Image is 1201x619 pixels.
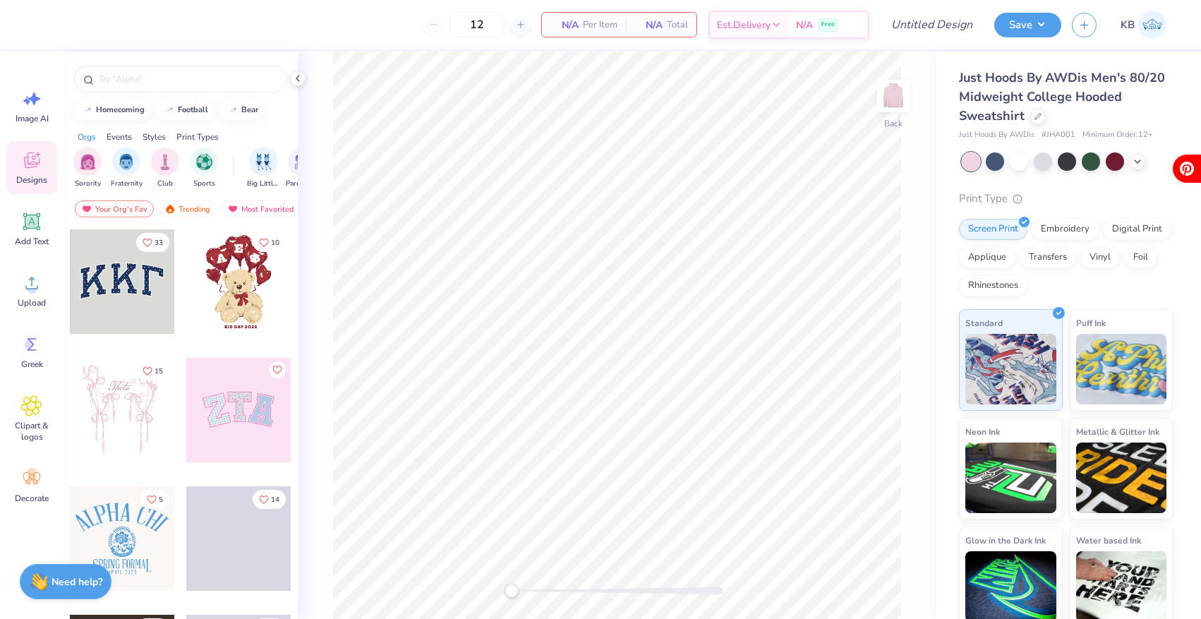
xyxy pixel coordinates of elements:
div: football [178,106,208,114]
img: Fraternity Image [119,154,134,170]
img: Club Image [157,154,173,170]
button: Like [253,233,286,252]
span: Big Little Reveal [247,179,279,189]
div: filter for Big Little Reveal [247,148,279,189]
div: Foil [1124,247,1157,268]
span: 10 [271,239,279,246]
input: Untitled Design [880,11,984,39]
div: filter for Parent's Weekend [286,148,318,189]
input: Try "Alpha" [97,72,278,86]
button: filter button [247,148,279,189]
div: bear [241,106,258,114]
img: trend_line.gif [164,106,175,114]
div: Screen Print [959,219,1027,240]
span: Fraternity [111,179,143,189]
span: Just Hoods By AWDis Men's 80/20 Midweight College Hooded Sweatshirt [959,69,1165,124]
span: Per Item [583,18,617,32]
span: Glow in the Dark Ink [965,533,1046,548]
span: Puff Ink [1076,315,1106,330]
span: 5 [159,496,163,503]
span: Designs [16,174,47,186]
button: filter button [111,148,143,189]
span: Decorate [15,493,49,504]
div: Transfers [1020,247,1076,268]
img: trend_line.gif [227,106,239,114]
span: N/A [550,18,579,32]
span: Club [157,179,173,189]
strong: Need help? [52,575,102,589]
div: Accessibility label [505,584,519,598]
div: homecoming [96,106,145,114]
button: homecoming [74,100,151,121]
span: Total [667,18,688,32]
div: Rhinestones [959,275,1027,296]
span: Image AI [16,113,49,124]
span: Metallic & Glitter Ink [1076,424,1159,439]
div: filter for Fraternity [111,148,143,189]
span: Sports [193,179,215,189]
div: filter for Sorority [73,148,102,189]
button: Like [140,490,169,509]
button: Save [994,13,1061,37]
img: Big Little Reveal Image [255,154,271,170]
div: Trending [158,200,217,217]
span: KB [1121,17,1135,33]
div: Back [884,117,903,130]
div: Most Favorited [221,200,301,217]
img: trend_line.gif [82,106,93,114]
span: N/A [634,18,663,32]
div: Your Org's Fav [75,200,154,217]
img: most_fav.gif [227,204,239,214]
span: Add Text [15,236,49,247]
span: Upload [18,297,46,308]
button: bear [219,100,265,121]
button: Like [136,361,169,380]
img: Standard [965,334,1056,404]
button: football [156,100,215,121]
button: Like [253,490,286,509]
div: Print Type [959,191,1173,207]
button: filter button [151,148,179,189]
span: Free [821,20,835,30]
span: Just Hoods By AWDis [959,129,1034,141]
img: Katie Binkowski [1138,11,1166,39]
div: Events [107,131,132,143]
span: Clipart & logos [8,420,55,443]
span: 14 [271,496,279,503]
img: most_fav.gif [81,204,92,214]
span: Water based Ink [1076,533,1141,548]
input: – – [449,12,505,37]
span: Est. Delivery [717,18,771,32]
img: Sorority Image [80,154,96,170]
span: 15 [155,368,163,375]
span: Neon Ink [965,424,1000,439]
span: Standard [965,315,1003,330]
span: Sorority [75,179,101,189]
span: 33 [155,239,163,246]
span: # JHA001 [1042,129,1075,141]
div: Styles [143,131,166,143]
img: Metallic & Glitter Ink [1076,443,1167,513]
img: Sports Image [196,154,212,170]
div: Orgs [78,131,96,143]
button: filter button [286,148,318,189]
button: filter button [190,148,218,189]
img: Parent's Weekend Image [294,154,310,170]
div: Digital Print [1103,219,1171,240]
img: Back [879,82,907,110]
button: filter button [73,148,102,189]
button: Like [136,233,169,252]
img: Neon Ink [965,443,1056,513]
div: Print Types [176,131,219,143]
button: Like [269,361,286,378]
img: Puff Ink [1076,334,1167,404]
div: Embroidery [1032,219,1099,240]
div: filter for Club [151,148,179,189]
span: Minimum Order: 12 + [1082,129,1153,141]
div: Vinyl [1080,247,1120,268]
a: KB [1114,11,1173,39]
img: trending.gif [164,204,176,214]
span: N/A [796,18,813,32]
span: Parent's Weekend [286,179,318,189]
div: Applique [959,247,1015,268]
